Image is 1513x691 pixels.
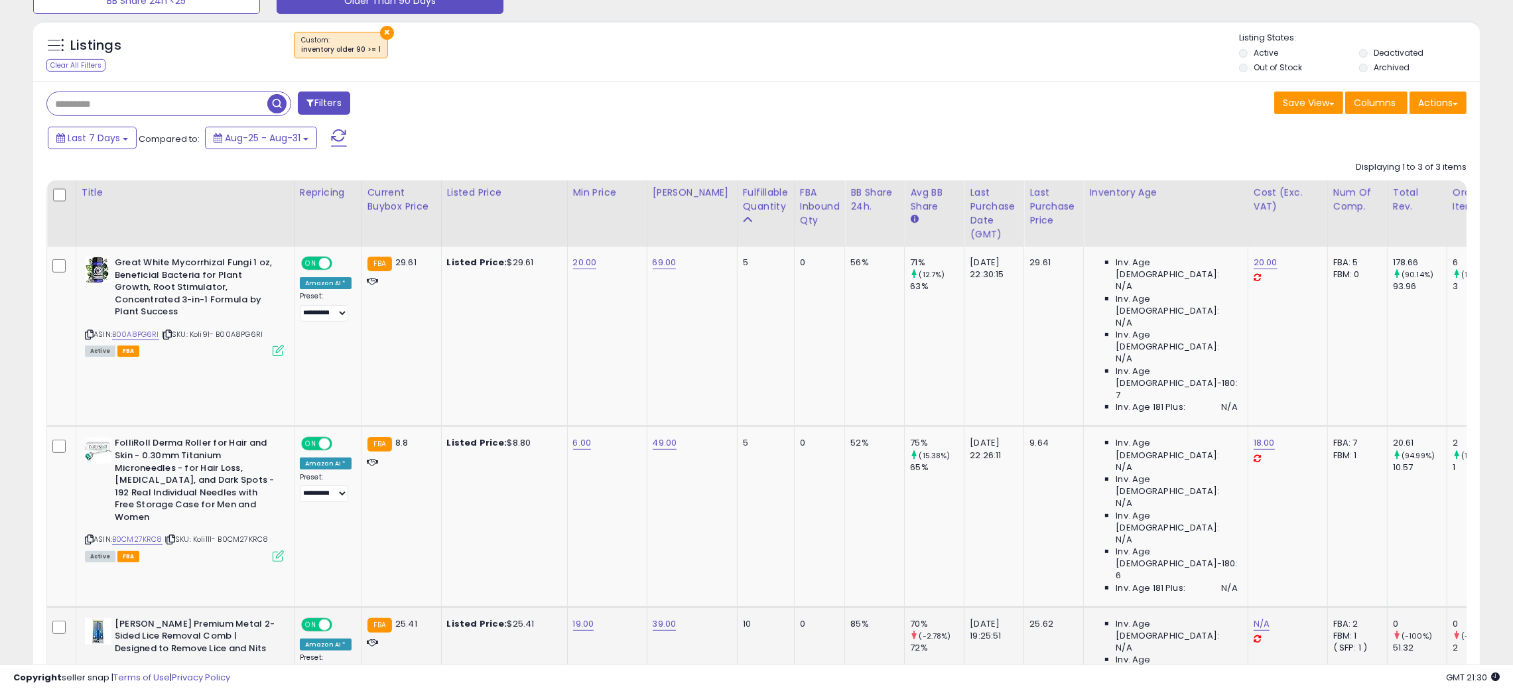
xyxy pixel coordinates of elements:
div: FBA: 7 [1333,437,1377,449]
div: Total Rev. [1393,186,1441,214]
span: OFF [330,438,352,450]
div: FBM: 0 [1333,269,1377,281]
div: Preset: [300,653,352,682]
span: Aug-25 - Aug-31 [225,131,300,145]
span: N/A [1116,534,1132,546]
div: 2 [1453,642,1506,654]
a: N/A [1254,617,1270,631]
span: N/A [1116,462,1132,473]
p: Listing States: [1239,32,1480,44]
div: 0 [800,257,835,269]
small: (-2.78%) [919,631,951,641]
b: Listed Price: [447,617,507,630]
small: (94.99%) [1402,450,1435,461]
small: (-100%) [1402,631,1432,641]
span: 2025-09-9 21:30 GMT [1446,671,1500,684]
div: 5 [743,437,784,449]
div: ( SFP: 1 ) [1333,642,1377,654]
div: $29.61 [447,257,557,269]
div: [DATE] 22:26:11 [970,437,1014,461]
span: N/A [1116,497,1132,509]
label: Archived [1374,62,1410,73]
div: Amazon AI * [300,277,352,289]
button: Columns [1345,92,1408,114]
div: 3 [1453,281,1506,292]
div: $25.41 [447,618,557,630]
span: 29.61 [395,256,417,269]
span: Last 7 Days [68,131,120,145]
span: FBA [117,345,140,357]
div: Avg BB Share [910,186,958,214]
div: ASIN: [85,437,284,560]
div: seller snap | | [13,672,230,684]
span: Compared to: [139,133,200,145]
small: (-100%) [1461,631,1492,641]
div: Fulfillable Quantity [743,186,789,214]
div: Displaying 1 to 3 of 3 items [1356,161,1467,174]
div: Last Purchase Price [1029,186,1078,227]
a: 49.00 [653,436,677,450]
a: B00A8PG6RI [112,329,159,340]
small: FBA [367,437,392,452]
div: Amazon AI * [300,639,352,651]
a: 39.00 [653,617,677,631]
button: Filters [298,92,350,115]
div: 93.96 [1393,281,1447,292]
span: Inv. Age 181 Plus: [1116,401,1185,413]
div: 9.64 [1029,437,1073,449]
div: 72% [910,642,964,654]
div: 70% [910,618,964,630]
span: N/A [1116,642,1132,654]
div: 56% [850,257,894,269]
div: Cost (Exc. VAT) [1254,186,1322,214]
span: Inv. Age [DEMOGRAPHIC_DATA]: [1116,654,1237,678]
div: Repricing [300,186,356,200]
div: ASIN: [85,257,284,355]
span: ON [302,258,319,269]
div: Ordered Items [1453,186,1501,214]
div: FBM: 1 [1333,450,1377,462]
a: 19.00 [573,617,594,631]
small: (100%) [1461,269,1488,280]
div: 10 [743,618,784,630]
div: 2 [1453,437,1506,449]
div: 0 [800,618,835,630]
div: 63% [910,281,964,292]
a: 20.00 [573,256,597,269]
span: All listings currently available for purchase on Amazon [85,345,115,357]
div: 178.66 [1393,257,1447,269]
strong: Copyright [13,671,62,684]
a: Privacy Policy [172,671,230,684]
a: 20.00 [1254,256,1278,269]
div: 85% [850,618,894,630]
small: FBA [367,618,392,633]
div: [DATE] 19:25:51 [970,618,1014,642]
div: 0 [1393,618,1447,630]
div: [PERSON_NAME] [653,186,732,200]
b: FolliRoll Derma Roller for Hair and Skin - 0.30mm Titanium Microneedles - for Hair Loss, [MEDICAL... [115,437,276,527]
div: 20.61 [1393,437,1447,449]
span: Inv. Age [DEMOGRAPHIC_DATA]: [1116,618,1237,642]
span: N/A [1116,353,1132,365]
span: | SKU: Koli91- B00A8PG6RI [161,329,263,340]
span: Inv. Age [DEMOGRAPHIC_DATA]: [1116,437,1237,461]
span: N/A [1116,281,1132,292]
a: 69.00 [653,256,677,269]
span: 7 [1116,389,1120,401]
div: 0 [800,437,835,449]
div: 5 [743,257,784,269]
div: Preset: [300,473,352,502]
span: Inv. Age [DEMOGRAPHIC_DATA]-180: [1116,546,1237,570]
label: Deactivated [1374,47,1423,58]
div: FBA inbound Qty [800,186,840,227]
a: Terms of Use [113,671,170,684]
div: Clear All Filters [46,59,105,72]
div: 1 [1453,462,1506,473]
div: $8.80 [447,437,557,449]
span: OFF [330,258,352,269]
div: inventory older 90 >= 1 [301,45,381,54]
b: [PERSON_NAME] Premium Metal 2-Sided Lice Removal Comb | Designed to Remove Lice and Nits [115,618,276,659]
div: BB Share 24h. [850,186,899,214]
span: Custom: [301,35,381,55]
div: FBA: 2 [1333,618,1377,630]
